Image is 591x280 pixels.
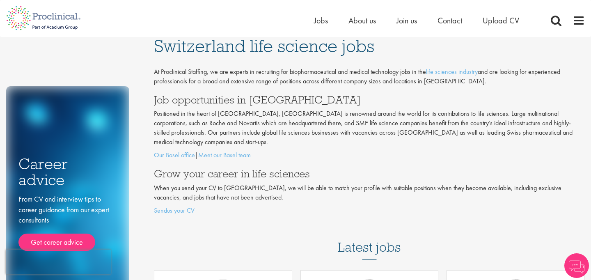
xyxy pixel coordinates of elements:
a: Jobs [314,15,328,26]
p: Positioned in the heart of [GEOGRAPHIC_DATA], [GEOGRAPHIC_DATA] is renowned around the world for ... [154,109,585,147]
a: Contact [438,15,462,26]
h3: Grow your career in life sciences [154,168,585,179]
a: Get career advice [18,234,95,251]
a: Join us [396,15,417,26]
h3: Latest jobs [338,220,401,260]
a: Meet our Basel team [198,151,251,159]
img: Chatbot [564,253,589,278]
p: | [154,151,585,160]
a: About us [348,15,376,26]
p: At Proclinical Staffing, we are experts in recruiting for biopharmaceutical and medical technolog... [154,67,585,86]
span: Switzerland life science jobs [154,35,374,57]
a: Upload CV [483,15,519,26]
h3: Career advice [18,156,117,188]
p: When you send your CV to [GEOGRAPHIC_DATA], we will be able to match your profile with suitable p... [154,184,585,202]
a: life sciences industry [426,67,478,76]
div: From CV and interview tips to career guidance from our expert consultants [18,194,117,251]
a: Our Basel office [154,151,195,159]
a: Sendus your CV [154,206,195,215]
iframe: reCAPTCHA [6,250,111,274]
h3: Job opportunities in [GEOGRAPHIC_DATA] [154,94,585,105]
